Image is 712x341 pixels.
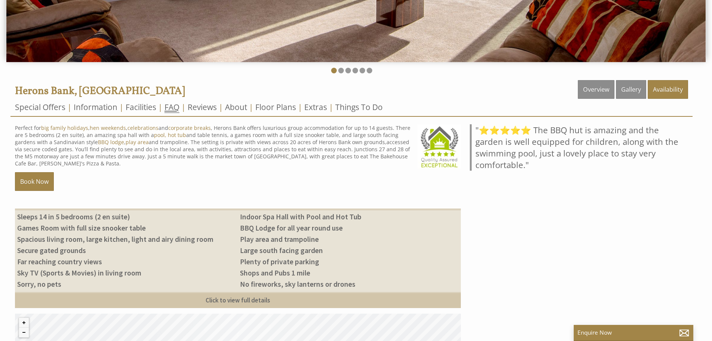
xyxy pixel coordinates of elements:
a: corporate breaks [168,124,211,131]
li: Spacious living room, large kitchen, light and airy dining room [15,234,238,245]
a: Things To Do [335,102,383,112]
a: pool, hot tub [154,131,186,138]
li: Large south facing garden [238,245,460,256]
a: Special Offers [15,102,65,112]
p: Enquire Now [577,329,690,337]
a: hen weekends [90,124,126,131]
li: Secure gated grounds [15,245,238,256]
a: About [225,102,247,112]
a: Herons Bank, [GEOGRAPHIC_DATA] [15,84,185,98]
li: Play area and trampoline [238,234,460,245]
a: Floor Plans [255,102,296,112]
a: BBQ lodge [98,138,124,146]
a: Extras [304,102,327,112]
li: Far reaching country views [15,256,238,267]
button: Zoom out [19,328,29,337]
li: BBQ Lodge for all year round use [238,222,460,234]
a: big family holidays [41,124,88,131]
blockquote: "⭐⭐⭐⭐⭐ The BBQ hut is amazing and the garden is well equipped for children, along with the swimmi... [470,124,688,171]
a: Information [74,102,117,112]
li: Shops and Pubs 1 mile [238,267,460,278]
a: Click to view full details [15,292,461,308]
a: Reviews [188,102,217,112]
li: Sky TV (Sports & Movies) in living room [15,267,238,278]
a: Overview [578,80,614,99]
button: Zoom in [19,318,29,328]
a: Availability [648,80,688,99]
p: Perfect for , , and , Herons Bank offers luxurious group accommodation for up to 14 guests. There... [15,124,461,167]
a: Facilities [126,102,156,112]
a: Book Now [15,172,54,191]
li: Games Room with full size snooker table [15,222,238,234]
a: play area [126,138,149,146]
li: Sorry, no pets [15,278,238,290]
a: FAQ [164,102,179,113]
li: Plenty of private parking [238,256,460,267]
a: celebrations [127,124,158,131]
a: Gallery [616,80,646,99]
li: No fireworks, sky lanterns or drones [238,278,460,290]
li: Indoor Spa Hall with Pool and Hot Tub [238,211,460,222]
img: Sleeps12.com - Quality Assured - 5 Star Exceptional Award [417,124,461,168]
li: Sleeps 14 in 5 bedrooms (2 en suite) [15,211,238,222]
